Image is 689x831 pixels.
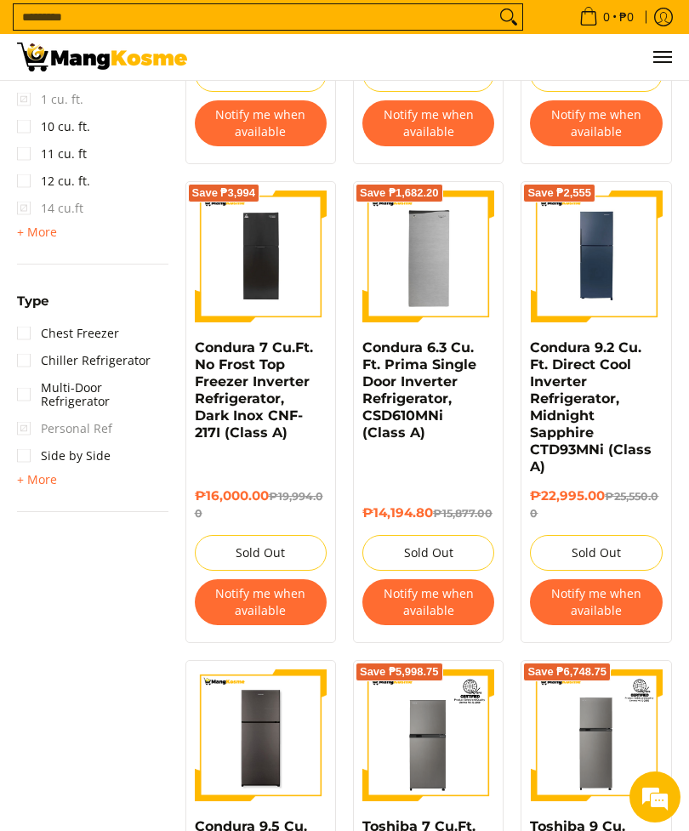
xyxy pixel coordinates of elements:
a: Condura 6.3 Cu. Ft. Prima Single Door Inverter Refrigerator, CSD610MNi (Class A) [362,339,476,441]
summary: Open [17,470,57,490]
nav: Main Menu [204,34,672,80]
div: Chat with us now [88,95,286,117]
span: Type [17,294,49,307]
span: Save ₱2,555 [527,188,591,198]
button: Sold Out [195,535,327,571]
img: Condura 7 Cu.Ft. No Frost Top Freezer Inverter Refrigerator, Dark Inox CNF-217I (Class A) [195,191,327,322]
del: ₱15,877.00 [433,507,493,520]
summary: Open [17,222,57,242]
span: 1 cu. ft. [17,86,83,113]
img: Bodega Sale Refrigerator l Mang Kosme: Home Appliances Warehouse Sale [17,43,187,71]
h6: ₱14,194.80 [362,505,494,522]
a: 12 cu. ft. [17,168,90,195]
span: Save ₱5,998.75 [360,667,439,677]
a: Chiller Refrigerator [17,347,151,374]
img: Condura 6.3 Cu. Ft. Prima Single Door Inverter Refrigerator, CSD610MNi (Class A) [362,191,494,322]
span: Personal Ref [17,415,112,442]
button: Notify me when available [362,579,494,625]
span: + More [17,473,57,487]
button: Notify me when available [195,579,327,625]
span: 0 [601,11,612,23]
a: 11 cu. ft [17,140,87,168]
button: Notify me when available [195,100,327,146]
a: Chest Freezer [17,320,119,347]
button: Notify me when available [362,100,494,146]
span: Save ₱6,748.75 [527,667,606,677]
ul: Customer Navigation [204,34,672,80]
img: Toshiba 7 Cu.Ft. Two Door No Frost Inverter Refrigerator (Class A) [362,669,494,801]
img: Toshiba 9 Cu. Ft Two Door, No Frost Inverter Refrigerator (Class A) [530,669,662,801]
a: Condura 9.2 Cu. Ft. Direct Cool Inverter Refrigerator, Midnight Sapphire CTD93MNi (Class A) [530,339,652,475]
span: Save ₱3,994 [192,188,256,198]
a: Side by Side [17,442,111,470]
a: Condura 7 Cu.Ft. No Frost Top Freezer Inverter Refrigerator, Dark Inox CNF-217I (Class A) [195,339,313,441]
del: ₱19,994.00 [195,490,323,520]
span: + More [17,225,57,239]
span: 14 cu.ft [17,195,83,222]
img: Condura 9.5 Cu. Ft. Auto Defrost, No Frost Inverter Refrigerator, Metallic Gray, CNF-271i (Class A) [195,669,327,801]
span: • [574,8,639,26]
h6: ₱16,000.00 [195,488,327,522]
button: Search [495,4,522,30]
textarea: Type your message and hit 'Enter' [9,464,324,524]
span: We're online! [99,214,235,386]
del: ₱25,550.00 [530,490,658,520]
a: 10 cu. ft. [17,113,90,140]
span: Save ₱1,682.20 [360,188,439,198]
a: Multi-Door Refrigerator [17,374,168,415]
span: ₱0 [617,11,636,23]
button: Menu [652,34,672,80]
div: Minimize live chat window [279,9,320,49]
button: Sold Out [362,535,494,571]
img: condura-9.3-cubic-feet-direct-cool-inverter-refrigerator-midnight-sapphire-full-view-mang-kosme [530,191,662,321]
button: Notify me when available [530,100,662,146]
button: Sold Out [530,535,662,571]
summary: Open [17,294,49,320]
button: Notify me when available [530,579,662,625]
h6: ₱22,995.00 [530,488,662,522]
